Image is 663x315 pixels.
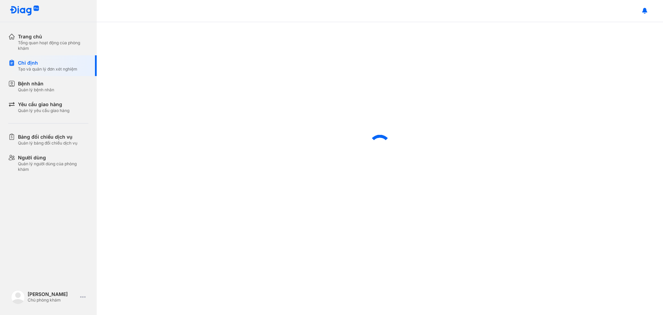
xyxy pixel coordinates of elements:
[18,101,69,108] div: Yêu cầu giao hàng
[28,297,77,303] div: Chủ phòng khám
[18,87,54,93] div: Quản lý bệnh nhân
[10,6,39,16] img: logo
[18,108,69,113] div: Quản lý yêu cầu giao hàng
[18,33,88,40] div: Trang chủ
[28,291,77,297] div: [PERSON_NAME]
[11,290,25,304] img: logo
[18,133,77,140] div: Bảng đối chiếu dịch vụ
[18,154,88,161] div: Người dùng
[18,66,77,72] div: Tạo và quản lý đơn xét nghiệm
[18,59,77,66] div: Chỉ định
[18,80,54,87] div: Bệnh nhân
[18,161,88,172] div: Quản lý người dùng của phòng khám
[18,40,88,51] div: Tổng quan hoạt động của phòng khám
[18,140,77,146] div: Quản lý bảng đối chiếu dịch vụ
